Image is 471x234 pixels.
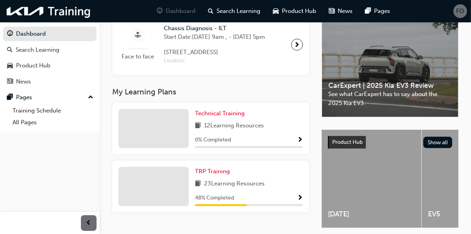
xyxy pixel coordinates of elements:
span: Product Hub [332,139,363,145]
span: book-icon [195,179,201,189]
a: Dashboard [3,27,97,41]
span: car-icon [7,62,13,69]
button: Show Progress [297,135,303,145]
a: News [3,74,97,89]
button: DashboardSearch LearningProduct HubNews [3,25,97,90]
span: 12 Learning Resources [204,121,264,131]
span: TRP Training [195,168,230,175]
a: guage-iconDashboard [151,3,202,19]
a: pages-iconPages [359,3,397,19]
span: See what CarExpert has to say about the 2025 Kia EV3. [328,90,452,107]
span: news-icon [329,6,335,16]
span: Technical Training [195,110,245,117]
a: Product Hub [3,58,97,73]
button: Show all [423,137,453,148]
span: FO [457,7,464,16]
span: News [338,7,353,16]
div: Search Learning [16,45,59,54]
button: FO [453,4,467,18]
button: Pages [3,90,97,105]
span: [DATE] [328,210,415,219]
a: Face to faceChassis Diagnosis - ILTStart Date:[DATE] 9am , - [DATE] 5pm[STREET_ADDRESS]Location [118,21,303,69]
span: next-icon [294,39,300,50]
span: news-icon [7,78,13,85]
span: Chassis Diagnosis - ILT [164,24,265,33]
span: prev-icon [86,218,92,228]
span: CarExpert | 2025 Kia EV3 Review [328,81,452,90]
span: Face to face [118,52,158,61]
a: Training Schedule [9,105,97,117]
span: search-icon [208,6,214,16]
span: 23 Learning Resources [204,179,265,189]
span: 0 % Completed [195,136,231,145]
span: guage-icon [7,31,13,38]
span: pages-icon [365,6,371,16]
a: TRP Training [195,167,233,176]
span: pages-icon [7,94,13,101]
span: Search Learning [217,7,261,16]
span: car-icon [273,6,279,16]
span: Show Progress [297,137,303,144]
a: Search Learning [3,43,97,57]
span: Pages [374,7,390,16]
a: Technical Training [195,109,248,118]
span: 48 % Completed [195,194,234,203]
span: guage-icon [157,6,163,16]
a: Product HubShow all [328,136,452,149]
span: book-icon [195,121,201,131]
span: Location [164,56,265,65]
h3: My Learning Plans [112,87,309,96]
span: Show Progress [297,195,303,202]
a: news-iconNews [323,3,359,19]
span: search-icon [7,47,13,54]
span: Dashboard [166,7,196,16]
div: Pages [16,93,32,102]
span: sessionType_FACE_TO_FACE-icon [135,31,141,40]
div: News [16,77,31,86]
span: Start Date: [DATE] 9am , - [DATE] 5pm [164,33,265,42]
a: All Pages [9,116,97,129]
a: [DATE] [322,130,421,228]
a: search-iconSearch Learning [202,3,267,19]
div: Product Hub [16,61,50,70]
img: kia-training [4,3,94,19]
span: up-icon [88,93,93,103]
span: [STREET_ADDRESS] [164,48,265,57]
a: car-iconProduct Hub [267,3,323,19]
button: Show Progress [297,193,303,203]
span: Product Hub [282,7,317,16]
